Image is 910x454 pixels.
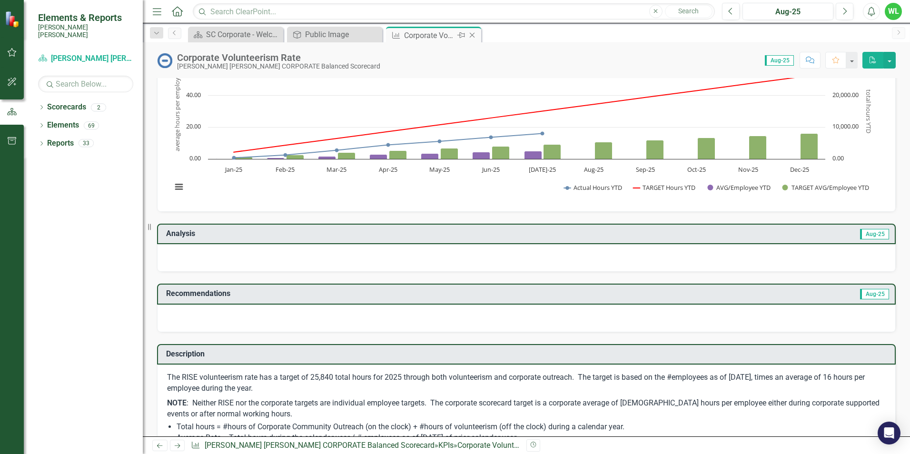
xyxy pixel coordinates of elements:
[289,29,380,40] a: Public Image
[782,183,870,192] button: Show TARGET AVG/Employee YTD
[284,153,287,157] path: Feb-25, 1,227.5. Actual Hours YTD.
[707,183,771,192] button: Show AVG/Employee YTD
[389,150,407,159] path: Apr-25, 5.3. TARGET AVG/Employee YTD.
[47,102,86,113] a: Scorecards
[177,52,380,63] div: Corporate Volunteerism Rate
[172,180,186,194] button: View chart menu, Chart
[166,229,522,238] h3: Analysis
[318,156,336,159] path: Mar-25, 1.69876161. AVG/Employee YTD.
[457,441,554,450] div: Corporate Volunteerism Rate
[738,165,758,174] text: Nov-25
[429,165,450,174] text: May-25
[276,165,295,174] text: Feb-25
[438,441,454,450] a: KPIs
[438,139,442,143] path: May-25, 5,542.5. Actual Hours YTD.
[38,53,133,64] a: [PERSON_NAME] [PERSON_NAME] CORPORATE Balanced Scorecard
[166,289,660,298] h3: Recommendations
[232,131,544,159] g: Actual Hours YTD, series 1 of 4. Line with 12 data points. Y axis, total hours YTD.
[191,440,519,451] div: » »
[492,146,510,159] path: Jun-25, 8. TARGET AVG/Employee YTD.
[205,441,435,450] a: [PERSON_NAME] [PERSON_NAME] CORPORATE Balanced Scorecard
[379,165,397,174] text: Apr-25
[646,140,664,159] path: Sep-25, 12. TARGET AVG/Employee YTD.
[832,154,844,162] text: 0.00
[338,152,356,159] path: Mar-25, 4. TARGET AVG/Employee YTD.
[335,148,339,152] path: Mar-25, 2,743.5. Actual Hours YTD.
[698,138,715,159] path: Oct-25, 13.3. TARGET AVG/Employee YTD.
[687,165,706,174] text: Oct-25
[190,29,281,40] a: SC Corporate - Welcome to ClearPoint
[167,59,886,202] div: Chart. Highcharts interactive chart.
[678,7,699,15] span: Search
[91,103,106,111] div: 2
[529,165,556,174] text: [DATE]-25
[84,121,99,129] div: 69
[633,183,696,192] button: Show TARGET Hours YTD
[47,120,79,131] a: Elements
[746,6,830,18] div: Aug-25
[885,3,902,20] button: WL
[206,29,281,40] div: SC Corporate - Welcome to ClearPoint
[38,23,133,39] small: [PERSON_NAME] [PERSON_NAME]
[38,76,133,92] input: Search Below...
[441,148,458,159] path: May-25, 6.7. TARGET AVG/Employee YTD.
[235,133,818,159] g: TARGET AVG/Employee YTD, series 4 of 4. Bar series with 12 bars. Y axis, average hours per employee.
[489,135,493,139] path: Jun-25, 6,816.5. Actual Hours YTD.
[541,131,544,135] path: Jul-25, 8,015. Actual Hours YTD.
[742,3,833,20] button: Aug-25
[370,154,387,159] path: Apr-25, 2.74179567. AVG/Employee YTD.
[193,3,715,20] input: Search ClearPoint...
[173,71,181,151] text: average hours per employee
[167,398,187,407] strong: NOTE
[177,422,886,433] li: Total hours = #hours of Corporate Community Outreach (on the clock) + #hours of volunteerism (off...
[189,154,201,162] text: 0.00
[765,55,794,66] span: Aug-25
[305,29,380,40] div: Public Image
[167,396,886,420] p: : Neither RISE nor the corporate targets are individual employee targets. The corporate scorecard...
[524,151,542,159] path: Jul-25, 4.9628483. AVG/Employee YTD.
[473,152,490,159] path: Jun-25, 4.22074303. AVG/Employee YTD.
[177,63,380,70] div: [PERSON_NAME] [PERSON_NAME] CORPORATE Balanced Scorecard
[224,165,242,174] text: Jan-25
[232,156,236,159] path: Jan-25, 369.5. Actual Hours YTD.
[47,138,74,149] a: Reports
[860,229,889,239] span: Aug-25
[832,122,859,130] text: 10,000.00
[167,372,886,396] p: The RISE volunteerism rate has a target of 25,840 total hours for 2025 through both volunteerism ...
[860,289,889,299] span: Aug-25
[564,183,623,192] button: Show Actual Hours YTD
[832,90,859,99] text: 20,000.00
[186,122,201,130] text: 20.00
[157,53,172,68] img: No Information
[636,165,655,174] text: Sep-25
[749,136,767,159] path: Nov-25, 14.7. TARGET AVG/Employee YTD.
[790,165,809,174] text: Dec-25
[326,165,346,174] text: Mar-25
[584,165,603,174] text: Aug-25
[864,89,873,133] text: total hours YTD
[595,142,613,159] path: Aug-25, 10.7. TARGET AVG/Employee YTD.
[216,158,232,159] path: Jan-25, 0.22879257. AVG/Employee YTD.
[167,59,879,202] svg: Interactive chart
[386,143,390,147] path: Apr-25, 4,428. Actual Hours YTD.
[878,422,900,444] div: Open Intercom Messenger
[404,30,455,41] div: Corporate Volunteerism Rate
[801,133,818,159] path: Dec-25, 16. TARGET AVG/Employee YTD.
[186,90,201,99] text: 40.00
[544,144,561,159] path: Jul-25, 9.3. TARGET AVG/Employee YTD.
[79,139,94,148] div: 33
[166,350,890,358] h3: Description
[665,5,712,18] button: Search
[177,433,886,444] li: Average Rate = Total hours during the calendar year / # employees as of [DATE] of prior calendar ...
[5,10,22,28] img: ClearPoint Strategy
[421,153,439,159] path: May-25, 3.43188854. AVG/Employee YTD.
[38,12,133,23] span: Elements & Reports
[481,165,500,174] text: Jun-25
